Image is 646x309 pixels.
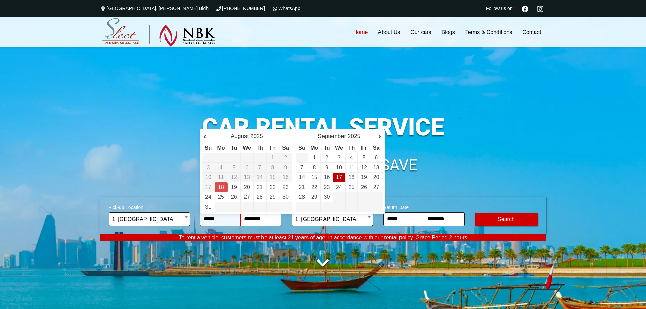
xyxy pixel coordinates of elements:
[318,133,346,139] span: September
[218,194,224,200] a: 25
[361,165,367,170] a: 12
[282,145,289,151] span: Saturday
[436,17,460,47] a: Blogs
[246,165,249,170] span: 6
[373,145,380,151] span: Saturday
[270,174,276,180] span: 15
[205,204,211,210] a: 31
[313,155,316,160] a: 1
[244,184,250,190] a: 20
[112,213,186,226] span: 1. Hamad International Airport
[349,184,355,190] a: 25
[109,212,190,226] span: 1. Hamad International Airport
[284,155,287,160] span: 2
[373,165,379,170] a: 13
[361,184,367,190] a: 26
[282,194,289,200] a: 30
[300,165,304,170] a: 7
[405,17,436,47] a: Our cars
[231,194,237,200] a: 26
[310,145,318,151] span: Monday
[270,194,276,200] a: 29
[205,194,211,200] a: 24
[231,174,237,180] span: 12
[299,184,305,190] a: 21
[350,155,353,160] a: 4
[324,174,330,180] a: 16
[203,134,214,140] a: Prev
[363,155,366,160] a: 5
[475,213,538,226] button: Modify Search
[361,174,367,180] a: 19
[324,145,330,151] span: Tuesday
[100,157,546,173] h1: SEARCH, COMPARE & SAVE
[375,155,378,160] a: 6
[519,5,531,12] a: Facebook
[205,174,211,180] span: 10
[257,174,263,180] span: 14
[335,145,343,151] span: Wednesday
[256,145,263,151] span: Thursday
[231,133,249,139] span: August
[244,194,250,200] a: 27
[348,17,373,47] a: Home
[109,200,190,212] span: Pick-up Location
[373,184,379,190] a: 27
[102,18,216,47] img: Select Rent a Car
[231,145,237,151] span: Tuesday
[349,174,355,180] a: 18
[218,174,224,180] span: 11
[207,165,210,170] span: 3
[205,184,211,190] span: 17
[460,17,517,47] a: Terms & Conditions
[311,184,317,190] a: 22
[324,194,330,200] a: 30
[299,174,305,180] a: 14
[243,145,251,151] span: Wednesday
[271,165,274,170] span: 8
[348,133,360,139] span: 2025
[284,165,287,170] span: 9
[272,6,300,11] a: WhatsApp
[250,133,263,139] span: 2025
[292,212,373,226] span: 1. Hamad International Airport
[217,145,225,151] span: Monday
[313,165,316,170] a: 8
[383,200,465,212] span: Return Date
[233,165,236,170] span: 5
[218,184,224,190] a: 18
[336,174,342,180] a: 17
[338,155,341,160] a: 3
[373,174,379,180] a: 20
[325,165,328,170] a: 9
[244,174,250,180] span: 13
[100,115,546,139] h1: CAR RENTAL SERVICE
[324,184,330,190] a: 23
[257,194,263,200] a: 28
[336,165,342,170] a: 10
[282,174,289,180] span: 16
[271,155,274,160] span: 1
[361,145,367,151] span: Friday
[298,145,305,151] span: Sunday
[215,182,228,192] td: Return Date
[311,174,317,180] a: 15
[231,184,237,190] a: 19
[258,165,261,170] span: 7
[373,17,405,47] a: About Us
[349,165,355,170] a: 11
[534,5,546,12] a: Instagram
[215,6,265,11] a: [PHONE_NUMBER]
[517,17,546,47] a: Contact
[282,184,289,190] a: 23
[299,194,305,200] a: 28
[270,184,276,190] a: 22
[325,155,328,160] a: 2
[295,213,369,226] span: 1. Hamad International Airport
[257,184,263,190] a: 21
[270,145,275,151] span: Friday
[348,145,355,151] span: Thursday
[220,165,223,170] span: 4
[311,194,317,200] a: 29
[336,184,342,190] a: 24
